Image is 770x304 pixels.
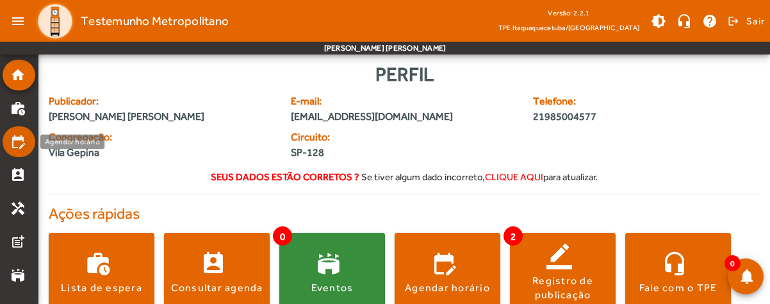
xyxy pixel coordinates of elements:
span: 21985004577 [533,109,700,124]
span: Congregação: [49,130,275,145]
span: SP-128 [291,145,397,160]
mat-icon: handyman [10,201,26,216]
div: Fale com o TPE [639,281,717,295]
span: 0 [725,255,741,271]
a: Testemunho Metropolitano [31,2,229,40]
mat-icon: menu [5,8,31,34]
mat-icon: work_history [10,101,26,116]
strong: Seus dados estão corretos ? [211,171,359,182]
span: E-mail: [291,94,518,109]
span: [PERSON_NAME] [PERSON_NAME] [49,109,275,124]
span: 0 [273,226,292,246]
span: clique aqui [485,171,543,182]
span: TPE Itaquaquecetuba/[GEOGRAPHIC_DATA] [498,21,639,34]
span: Telefone: [533,94,700,109]
span: Testemunho Metropolitano [81,11,229,31]
div: Agendar horário [405,281,490,295]
div: Agendar horário [40,134,109,149]
mat-icon: edit_calendar [10,134,26,149]
div: Versão: 2.2.1 [498,5,639,21]
div: Lista de espera [61,281,142,295]
span: 2 [504,226,523,246]
h4: Ações rápidas [49,205,760,223]
span: Vila Gepina [49,145,99,160]
span: Sair [746,11,765,31]
mat-icon: home [10,67,26,83]
img: Logo TPE [36,2,74,40]
button: Sair [726,12,765,31]
div: Consultar agenda [171,281,263,295]
span: Circuito: [291,130,397,145]
span: Se tiver algum dado incorreto, para atualizar. [361,171,598,182]
span: [EMAIL_ADDRESS][DOMAIN_NAME] [291,109,518,124]
div: Perfil [49,60,760,89]
div: Eventos [311,281,354,295]
div: Registro de publicação [510,274,616,303]
mat-icon: stadium [10,267,26,283]
span: Publicador: [49,94,275,109]
mat-icon: perm_contact_calendar [10,167,26,183]
mat-icon: post_add [10,234,26,249]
